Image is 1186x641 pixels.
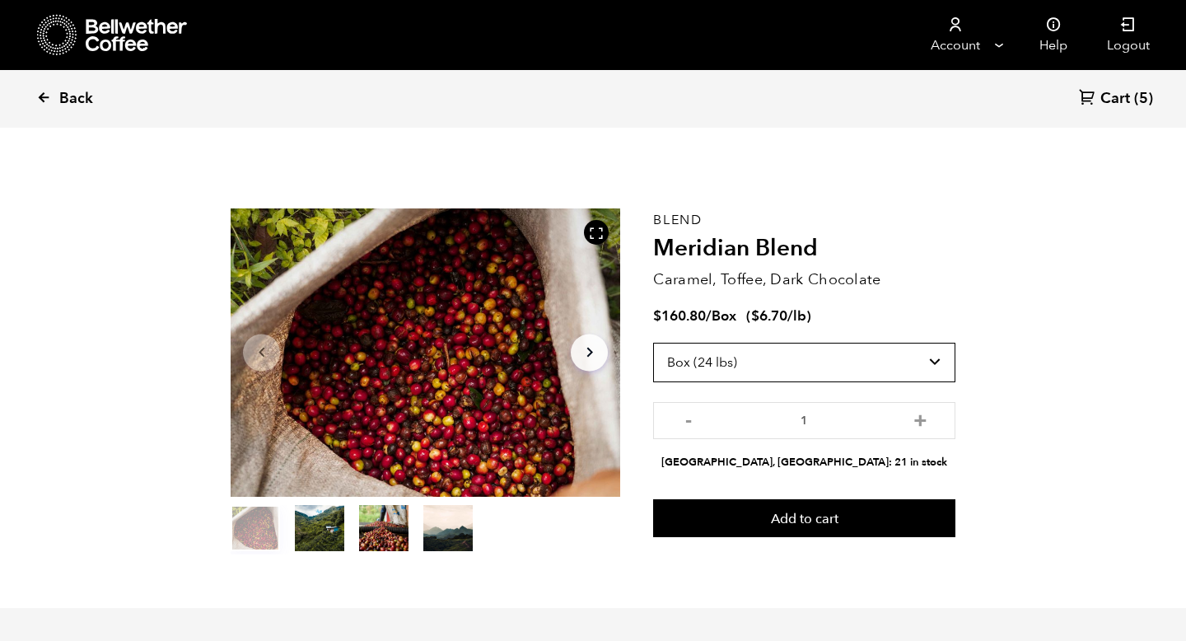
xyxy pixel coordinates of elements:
[746,306,811,325] span: ( )
[751,306,787,325] bdi: 6.70
[653,235,955,263] h2: Meridian Blend
[1134,89,1153,109] span: (5)
[751,306,759,325] span: $
[653,306,706,325] bdi: 160.80
[910,410,931,427] button: +
[653,269,955,291] p: Caramel, Toffee, Dark Chocolate
[787,306,806,325] span: /lb
[1100,89,1130,109] span: Cart
[653,455,955,470] li: [GEOGRAPHIC_DATA], [GEOGRAPHIC_DATA]: 21 in stock
[653,306,661,325] span: $
[706,306,712,325] span: /
[59,89,93,109] span: Back
[712,306,736,325] span: Box
[1079,88,1153,110] a: Cart (5)
[678,410,698,427] button: -
[653,499,955,537] button: Add to cart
